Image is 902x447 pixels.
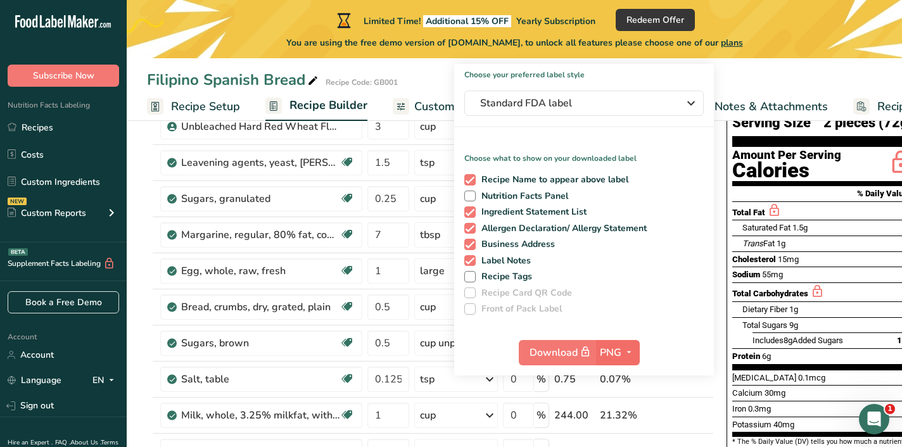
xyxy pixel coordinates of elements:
span: 40mg [773,420,794,429]
span: PNG [600,345,621,360]
a: Notes & Attachments [693,92,828,121]
div: Amount Per Serving [732,149,841,161]
a: Customize Label [393,92,502,121]
span: Redeem Offer [626,13,684,27]
span: Recipe Card QR Code [476,287,573,299]
span: 8g [784,336,792,345]
span: Calcium [732,388,763,398]
div: Leavening agents, yeast, [PERSON_NAME], active dry [181,155,340,170]
a: About Us . [70,438,101,447]
div: cup [420,119,436,134]
span: 1g [789,305,798,314]
span: Total Carbohydrates [732,289,808,298]
span: Notes & Attachments [715,98,828,115]
span: Cholesterol [732,255,776,264]
span: Dietary Fiber [742,305,787,314]
span: Nutrition Facts Panel [476,191,569,202]
div: Sugars, brown [181,336,340,351]
div: Margarine, regular, 80% fat, composite, stick, without salt [181,227,340,242]
span: Iron [732,404,746,413]
span: 0.3mg [748,404,771,413]
div: cup [420,299,436,315]
div: Limited Time! [334,13,595,28]
div: Calories [732,161,841,180]
span: Allergen Declaration/ Allergy Statement [476,223,647,234]
button: Download [519,340,596,365]
button: Subscribe Now [8,65,119,87]
span: Serving Size [732,115,811,131]
span: Label Notes [476,255,531,267]
div: Unbleached Hard Red Wheat Flour [181,119,340,134]
span: Standard FDA label [480,96,670,111]
span: 55mg [762,270,783,279]
div: cup [420,408,436,423]
a: Book a Free Demo [8,291,119,313]
span: Yearly Subscription [516,15,595,27]
div: Recipe Code: GB001 [326,77,398,88]
span: 1.5g [792,223,808,232]
a: Language [8,369,61,391]
div: 0.07% [600,372,654,387]
div: Filipino Spanish Bread [147,68,321,91]
div: Custom Reports [8,206,86,220]
span: Subscribe Now [33,69,94,82]
span: Potassium [732,420,772,429]
span: Customize Label [414,98,502,115]
div: tsp [420,372,435,387]
a: FAQ . [55,438,70,447]
iframe: Intercom live chat [859,404,889,434]
div: 244.00 [554,408,595,423]
button: Redeem Offer [616,9,695,31]
span: Includes Added Sugars [753,336,843,345]
span: Protein [732,351,760,361]
span: Total Fat [732,208,765,217]
div: 21.32% [600,408,654,423]
span: Recipe Tags [476,271,533,282]
div: Bread, crumbs, dry, grated, plain [181,299,340,315]
span: Recipe Name to appear above label [476,174,629,186]
span: Additional 15% OFF [423,15,511,27]
div: Sugars, granulated [181,191,340,206]
span: Fat [742,239,775,248]
span: Business Address [476,239,556,250]
span: Front of Pack Label [476,303,562,315]
h1: Choose your preferred label style [454,64,714,80]
div: tsp [420,155,435,170]
div: BETA [8,248,28,256]
div: Egg, whole, raw, fresh [181,263,340,279]
a: Recipe Setup [147,92,240,121]
span: 0.1mcg [798,373,825,382]
div: large [420,263,445,279]
span: 1 [885,404,895,414]
button: Standard FDA label [464,91,704,116]
span: 6g [762,351,771,361]
div: 0.75 [554,372,595,387]
span: Sodium [732,270,760,279]
span: [MEDICAL_DATA] [732,373,796,382]
span: 9g [789,320,798,330]
div: Salt, table [181,372,340,387]
p: Choose what to show on your downloaded label [454,142,714,164]
span: Recipe Setup [171,98,240,115]
div: tbsp [420,227,440,242]
span: plans [721,37,743,49]
div: cup unpacked [420,336,482,351]
i: Trans [742,239,763,248]
span: 1g [777,239,785,248]
span: Ingredient Statement List [476,206,587,218]
span: 15mg [778,255,799,264]
span: You are using the free demo version of [DOMAIN_NAME], to unlock all features please choose one of... [286,36,743,49]
div: cup [420,191,436,206]
span: Recipe Builder [289,97,367,114]
span: Download [530,344,593,360]
div: Milk, whole, 3.25% milkfat, without added vitamin A and [MEDICAL_DATA] [181,408,340,423]
span: 30mg [765,388,785,398]
button: PNG [596,340,640,365]
a: Hire an Expert . [8,438,53,447]
a: Recipe Builder [265,91,367,122]
span: Saturated Fat [742,223,791,232]
div: NEW [8,198,27,205]
div: EN [92,373,119,388]
span: Total Sugars [742,320,787,330]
